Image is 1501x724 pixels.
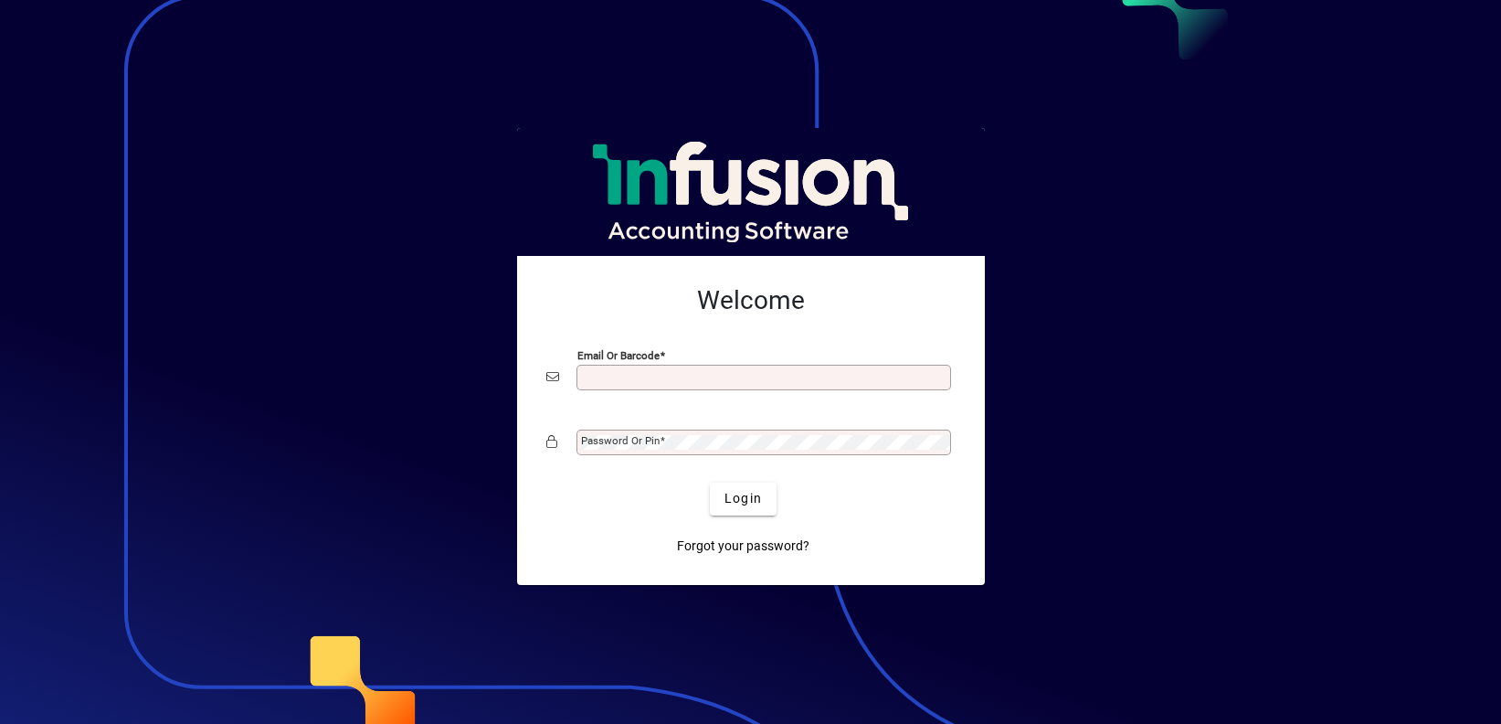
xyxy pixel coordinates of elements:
mat-label: Email or Barcode [577,348,660,361]
span: Forgot your password? [677,537,809,556]
mat-label: Password or Pin [581,434,660,447]
h2: Welcome [546,285,956,316]
span: Login [724,489,762,508]
button: Login [710,483,777,516]
a: Forgot your password? [670,530,817,563]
